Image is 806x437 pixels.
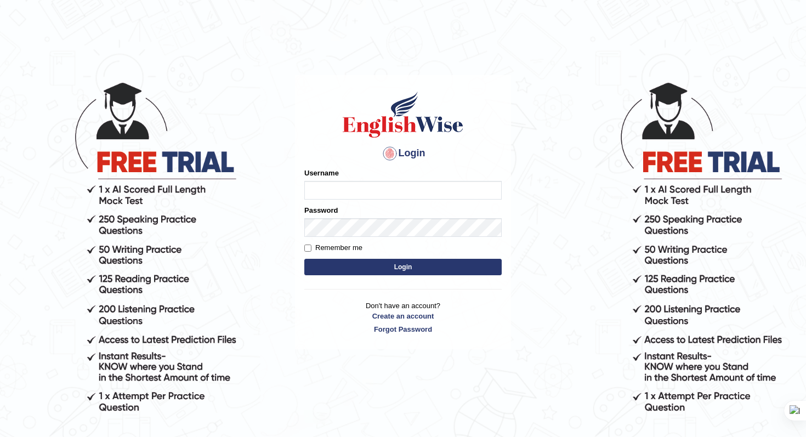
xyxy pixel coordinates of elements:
a: Forgot Password [304,324,502,334]
label: Username [304,168,339,178]
img: Logo of English Wise sign in for intelligent practice with AI [340,90,466,139]
p: Don't have an account? [304,300,502,334]
a: Create an account [304,311,502,321]
label: Password [304,205,338,215]
input: Remember me [304,245,311,252]
h4: Login [304,145,502,162]
button: Login [304,259,502,275]
label: Remember me [304,242,362,253]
